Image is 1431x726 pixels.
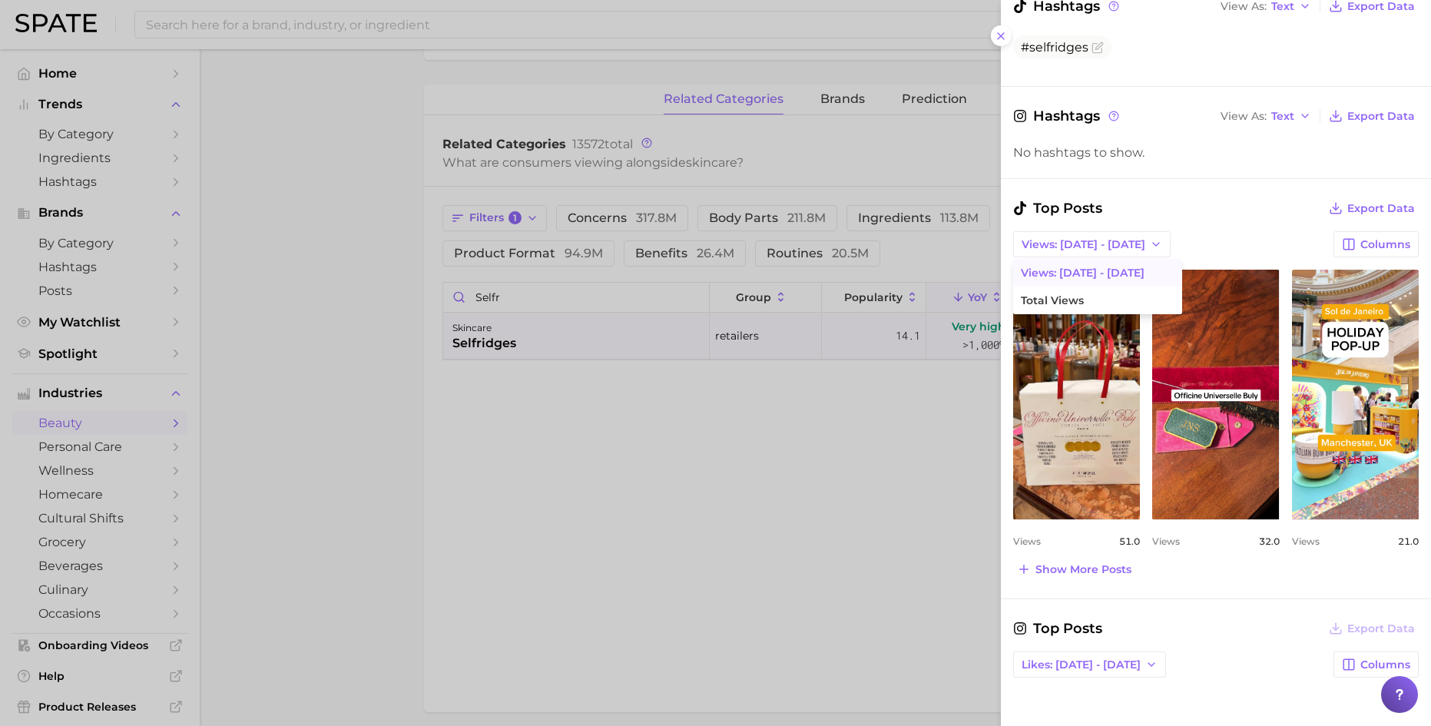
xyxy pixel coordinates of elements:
span: #selfridges [1021,40,1088,55]
button: View AsText [1217,106,1315,126]
span: Columns [1360,658,1410,671]
button: Flag as miscategorized or irrelevant [1091,41,1104,54]
span: 32.0 [1259,535,1280,547]
span: Views [1152,535,1180,547]
span: Hashtags [1013,105,1121,127]
span: Views: [DATE] - [DATE] [1022,238,1145,251]
button: Export Data [1325,197,1419,219]
button: Show more posts [1013,559,1135,580]
span: Export Data [1347,622,1415,635]
span: Likes: [DATE] - [DATE] [1022,658,1141,671]
span: Top Posts [1013,197,1102,219]
button: Columns [1333,231,1419,257]
span: View As [1221,112,1267,121]
button: Export Data [1325,618,1419,639]
span: Views [1292,535,1320,547]
span: Text [1271,112,1294,121]
ul: Views: [DATE] - [DATE] [1013,259,1182,314]
span: Export Data [1347,110,1415,123]
button: Columns [1333,651,1419,678]
span: Views [1013,535,1041,547]
span: 21.0 [1398,535,1419,547]
span: Columns [1360,238,1410,251]
span: Show more posts [1035,563,1131,576]
div: No hashtags to show. [1013,145,1419,160]
span: View As [1221,2,1267,11]
span: 51.0 [1119,535,1140,547]
span: Text [1271,2,1294,11]
span: Total Views [1021,294,1084,307]
span: Top Posts [1013,618,1102,639]
button: Export Data [1325,105,1419,127]
button: Views: [DATE] - [DATE] [1013,231,1171,257]
span: Views: [DATE] - [DATE] [1021,267,1144,280]
button: Likes: [DATE] - [DATE] [1013,651,1166,678]
span: Export Data [1347,202,1415,215]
